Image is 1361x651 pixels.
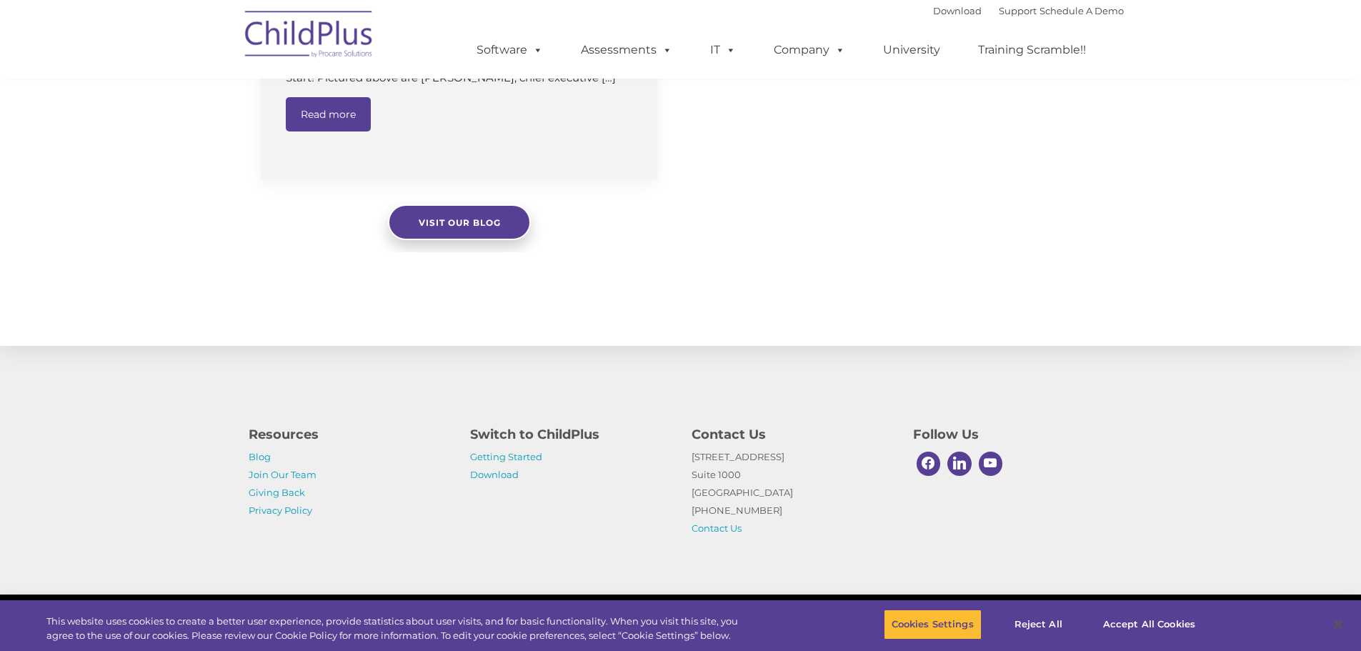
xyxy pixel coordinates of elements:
a: Getting Started [470,451,542,462]
div: This website uses cookies to create a better user experience, provide statistics about user visit... [46,615,749,642]
h4: Resources [249,424,449,444]
a: Schedule A Demo [1040,5,1124,16]
a: IT [696,36,750,64]
a: Facebook [913,448,944,479]
a: Assessments [567,36,687,64]
a: Linkedin [944,448,975,479]
a: Giving Back [249,487,305,498]
h4: Contact Us [692,424,892,444]
button: Close [1322,609,1354,640]
a: Software [462,36,557,64]
font: | [933,5,1124,16]
a: Contact Us [692,522,742,534]
button: Cookies Settings [884,610,982,640]
a: Visit our blog [388,204,531,240]
a: Privacy Policy [249,505,312,516]
a: Join Our Team [249,469,316,480]
a: Support [999,5,1037,16]
span: Visit our blog [418,217,500,228]
a: Download [470,469,519,480]
button: Reject All [994,610,1083,640]
a: Download [933,5,982,16]
a: Training Scramble!! [964,36,1100,64]
img: ChildPlus by Procare Solutions [238,1,381,72]
a: Blog [249,451,271,462]
a: University [869,36,954,64]
p: [STREET_ADDRESS] Suite 1000 [GEOGRAPHIC_DATA] [PHONE_NUMBER] [692,448,892,537]
a: Youtube [975,448,1007,479]
button: Accept All Cookies [1095,610,1203,640]
h4: Follow Us [913,424,1113,444]
a: Company [759,36,859,64]
h4: Switch to ChildPlus [470,424,670,444]
a: Read more [286,97,371,131]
